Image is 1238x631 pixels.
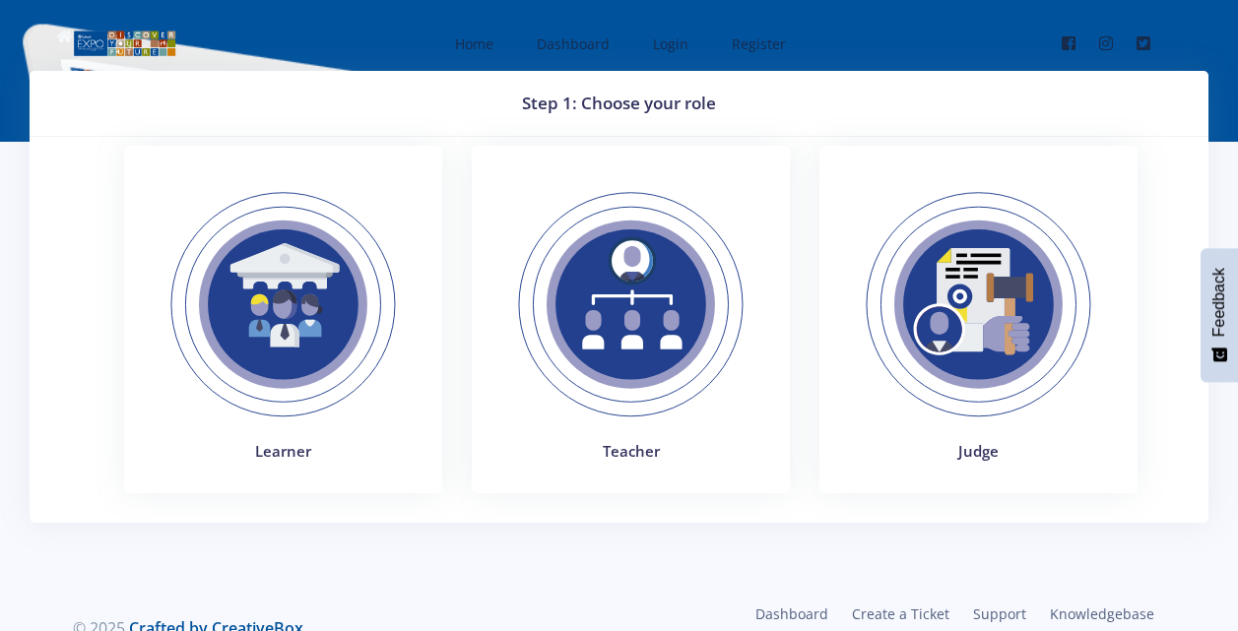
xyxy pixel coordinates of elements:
h4: Teacher [495,440,766,463]
a: Dashboard [517,18,625,70]
img: Learner [148,169,419,440]
a: Create a Ticket [840,599,961,628]
a: Dashboard [744,599,840,628]
span: Feedback [1210,268,1228,337]
h4: Judge [843,440,1114,463]
a: Home [435,18,509,70]
a: Knowledgebase [1038,599,1166,628]
span: Dashboard [537,34,610,53]
span: Register [732,34,786,53]
a: Login [633,18,704,70]
a: Support [961,599,1038,628]
span: Home [455,34,493,53]
img: Teacher [495,169,766,440]
a: Learner Learner [109,146,457,524]
h3: Step 1: Choose your role [53,91,1185,116]
span: Login [653,34,688,53]
a: Register [712,18,802,70]
h4: Learner [148,440,419,463]
img: logo01.png [73,29,176,58]
a: Judges Judge [805,146,1152,524]
button: Feedback - Show survey [1201,248,1238,382]
a: Teacher Teacher [457,146,805,524]
span: Knowledgebase [1050,604,1154,623]
img: Judges [843,169,1114,440]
